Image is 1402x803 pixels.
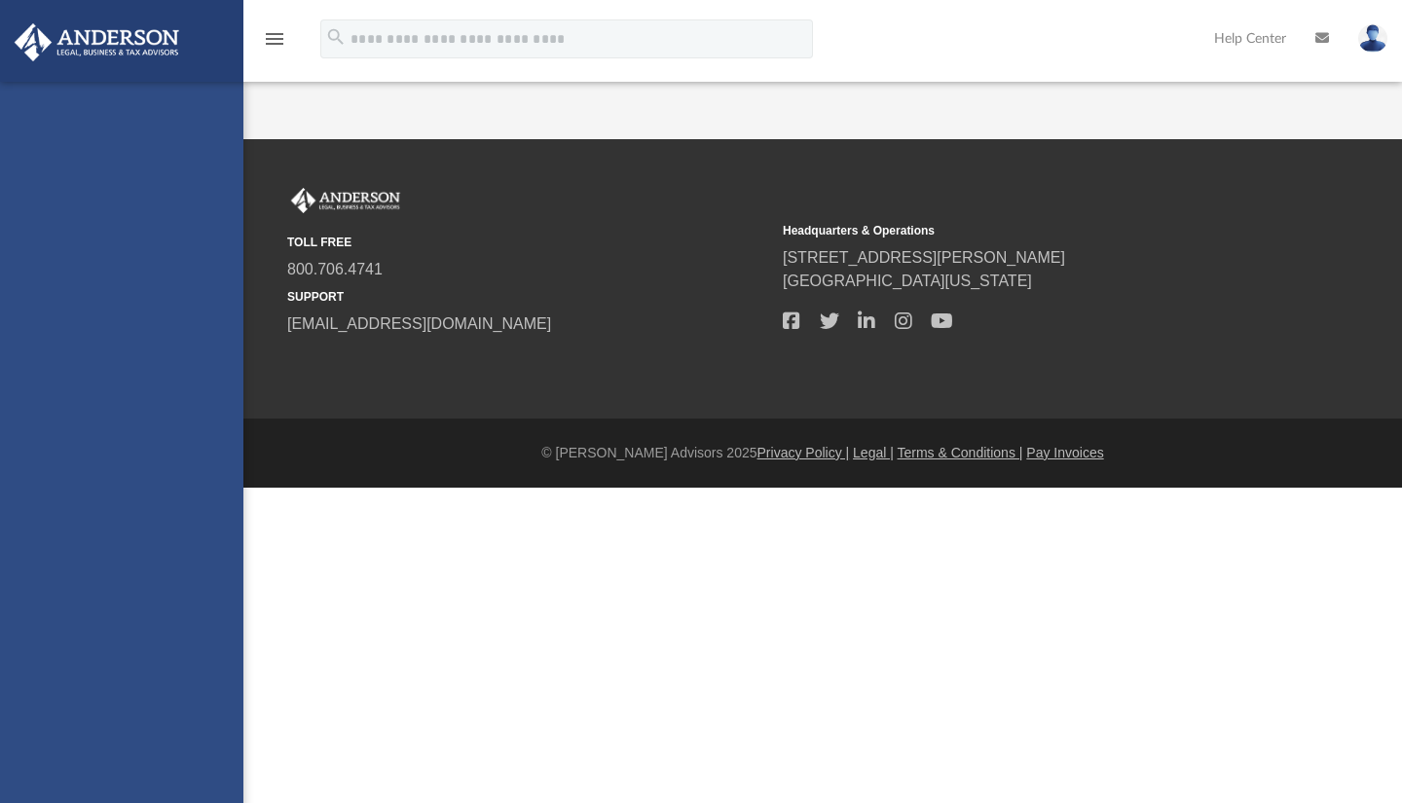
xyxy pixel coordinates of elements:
[783,222,1265,239] small: Headquarters & Operations
[1358,24,1387,53] img: User Pic
[287,234,769,251] small: TOLL FREE
[287,315,551,332] a: [EMAIL_ADDRESS][DOMAIN_NAME]
[757,445,850,460] a: Privacy Policy |
[287,188,404,213] img: Anderson Advisors Platinum Portal
[853,445,894,460] a: Legal |
[325,26,347,48] i: search
[898,445,1023,460] a: Terms & Conditions |
[243,443,1402,463] div: © [PERSON_NAME] Advisors 2025
[9,23,185,61] img: Anderson Advisors Platinum Portal
[263,27,286,51] i: menu
[287,261,383,277] a: 800.706.4741
[263,37,286,51] a: menu
[287,288,769,306] small: SUPPORT
[783,249,1065,266] a: [STREET_ADDRESS][PERSON_NAME]
[783,273,1032,289] a: [GEOGRAPHIC_DATA][US_STATE]
[1026,445,1103,460] a: Pay Invoices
